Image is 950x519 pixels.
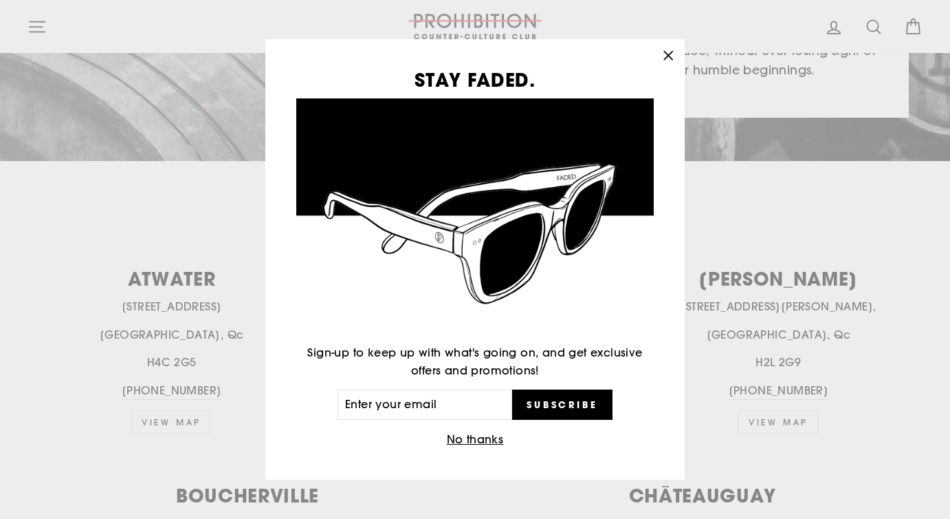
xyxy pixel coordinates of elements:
[296,70,654,89] h3: STAY FADED.
[443,430,508,449] button: No thanks
[338,390,512,420] input: Enter your email
[296,344,654,379] p: Sign-up to keep up with what's going on, and get exclusive offers and promotions!
[512,390,612,420] button: Subscribe
[527,399,598,411] span: Subscribe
